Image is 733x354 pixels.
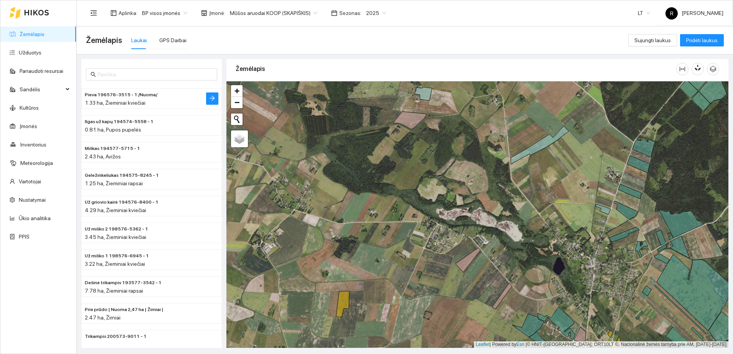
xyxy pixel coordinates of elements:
[85,127,141,133] span: 0.81 ha, Pupos pupelės
[131,36,147,44] div: Laukai
[85,234,146,240] span: 3.45 ha, Žieminiai kviečiai
[236,58,676,80] div: Žemėlapis
[111,10,117,16] span: layout
[676,63,688,75] button: column-width
[20,68,63,74] a: Panaudoti resursai
[231,114,243,125] button: Initiate a new search
[209,95,215,102] span: arrow-right
[331,10,337,16] span: calendar
[85,118,154,125] span: Ilgas už kapų 194574-5558 - 1
[665,10,723,16] span: [PERSON_NAME]
[119,9,137,17] span: Aplinka :
[234,86,239,95] span: +
[85,199,158,206] span: Už griovio kairė 194576-8400 - 1
[230,7,317,19] span: Mūšos aruodai KOOP (SKAPIŠKIS)
[85,306,163,313] span: Prie prūdo | Nuoma 2,47 ha | Žirniai |
[91,72,96,77] span: search
[680,34,724,46] button: Pridėti laukus
[20,31,45,37] a: Žemėlapis
[19,178,41,184] a: Vartotojai
[628,37,677,43] a: Sujungti laukus
[85,145,140,152] span: Miškas 194577-5715 - 1
[85,333,147,340] span: Trikampis 200573-9011 - 1
[474,341,728,348] div: | Powered by © HNIT-[GEOGRAPHIC_DATA]; ORT10LT ©, Nacionalinė žemės tarnyba prie AM, [DATE]-[DATE]
[85,180,143,186] span: 1.25 ha, Žieminiai rapsai
[234,97,239,107] span: −
[86,5,101,21] button: menu-fold
[85,207,146,213] span: 4.29 ha, Žieminiai kviečiai
[686,36,718,44] span: Pridėti laukus
[19,197,46,203] a: Nustatymai
[90,10,97,16] span: menu-fold
[20,123,37,129] a: Įmonės
[85,100,145,106] span: 1.33 ha, Žieminiai kviečiai
[19,215,51,221] a: Ūkio analitika
[526,342,527,347] span: |
[85,153,121,160] span: 2.43 ha, Avižos
[20,160,53,166] a: Meteorologija
[209,9,225,17] span: Įmonė :
[159,36,187,44] div: GPS Darbai
[339,9,362,17] span: Sezonas :
[670,7,674,20] span: R
[206,92,218,105] button: arrow-right
[634,36,671,44] span: Sujungti laukus
[366,7,386,19] span: 2025
[85,91,157,99] span: Pieva 196576-3515 - 1 /Nuoma/
[231,85,243,97] a: Zoom in
[20,82,63,97] span: Sandėlis
[476,342,490,347] a: Leaflet
[19,49,41,56] a: Užduotys
[677,66,688,72] span: column-width
[142,7,187,19] span: BP visos įmonės
[85,261,145,267] span: 3.22 ha, Žieminiai kviečiai
[517,342,525,347] a: Esri
[86,34,122,46] span: Žemėlapis
[85,226,148,233] span: Už miško 2 198576-5362 - 1
[97,70,213,79] input: Paieška
[680,37,724,43] a: Pridėti laukus
[201,10,207,16] span: shop
[231,130,248,147] a: Layers
[85,279,162,286] span: Dešinė trikampis 193577-3542 - 1
[85,172,159,179] span: Geležinkeliukas 194575-8245 - 1
[85,252,149,260] span: Už miško 1 198576-6945 - 1
[85,288,143,294] span: 7.78 ha, Žieminiai rapsai
[85,314,121,321] span: 2.47 ha, Žirniai
[20,105,39,111] a: Kultūros
[231,97,243,108] a: Zoom out
[20,142,46,148] a: Inventorius
[19,234,30,240] a: PPIS
[628,34,677,46] button: Sujungti laukus
[638,7,650,19] span: LT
